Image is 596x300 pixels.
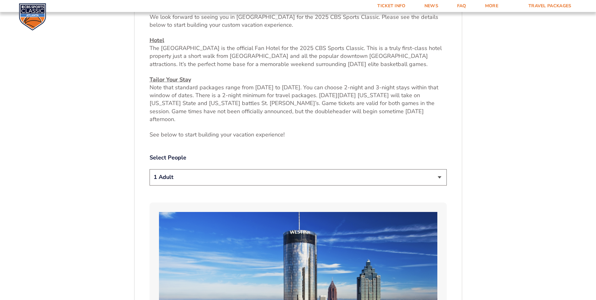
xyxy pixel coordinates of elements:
[19,3,46,31] img: CBS Sports Classic
[150,76,191,83] u: Tailor Your Stay
[150,154,447,162] label: Select People
[150,76,447,123] p: Note that standard packages range from [DATE] to [DATE]. You can choose 2-night and 3-night stays...
[150,131,447,139] p: See below to start building your vacation experience!
[150,13,447,29] p: We look forward to seeing you in [GEOGRAPHIC_DATA] for the 2025 CBS Sports Classic. Please see th...
[150,36,447,68] p: The [GEOGRAPHIC_DATA] is the official Fan Hotel for the 2025 CBS Sports Classic. This is a truly ...
[150,36,164,44] u: Hotel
